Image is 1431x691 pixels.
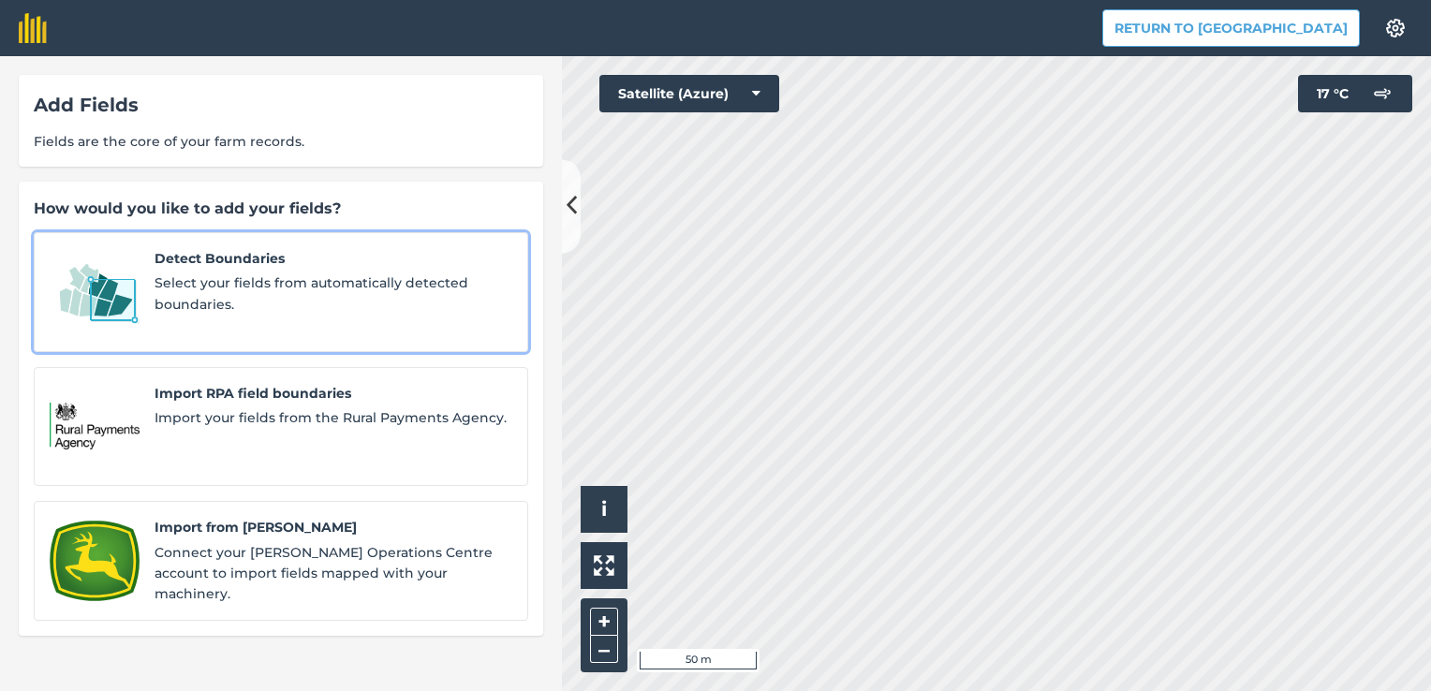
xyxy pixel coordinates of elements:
span: Fields are the core of your farm records. [34,131,528,152]
img: Four arrows, one pointing top left, one top right, one bottom right and the last bottom left [594,555,614,576]
span: Select your fields from automatically detected boundaries. [155,272,512,315]
button: Satellite (Azure) [599,75,779,112]
button: – [590,636,618,663]
img: Import RPA field boundaries [50,383,140,471]
button: i [581,486,627,533]
img: fieldmargin Logo [19,13,47,43]
span: Detect Boundaries [155,248,512,269]
a: Import RPA field boundariesImport RPA field boundariesImport your fields from the Rural Payments ... [34,367,528,487]
button: Return to [GEOGRAPHIC_DATA] [1102,9,1360,47]
a: Import from John DeereImport from [PERSON_NAME]Connect your [PERSON_NAME] Operations Centre accou... [34,501,528,621]
span: Import RPA field boundaries [155,383,512,404]
button: + [590,608,618,636]
img: Detect Boundaries [50,248,140,336]
div: How would you like to add your fields? [34,197,528,221]
img: A cog icon [1384,19,1407,37]
span: Import from [PERSON_NAME] [155,517,512,537]
img: Import from John Deere [50,517,140,605]
img: svg+xml;base64,PD94bWwgdmVyc2lvbj0iMS4wIiBlbmNvZGluZz0idXRmLTgiPz4KPCEtLSBHZW5lcmF0b3I6IEFkb2JlIE... [1364,75,1401,112]
span: Connect your [PERSON_NAME] Operations Centre account to import fields mapped with your machinery. [155,542,512,605]
span: 17 ° C [1317,75,1349,112]
button: 17 °C [1298,75,1412,112]
div: Add Fields [34,90,528,120]
a: Detect BoundariesDetect BoundariesSelect your fields from automatically detected boundaries. [34,232,528,352]
span: Import your fields from the Rural Payments Agency. [155,407,512,428]
span: i [601,497,607,521]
